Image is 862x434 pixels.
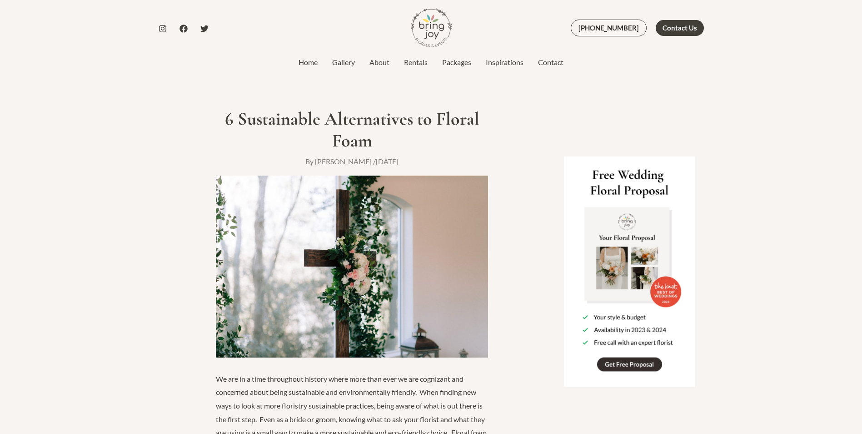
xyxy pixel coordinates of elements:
[376,157,399,166] span: [DATE]
[200,25,209,33] a: Twitter
[411,7,452,48] img: Bring Joy
[315,157,373,166] a: [PERSON_NAME]
[216,156,488,167] div: By /
[435,57,478,68] a: Packages
[397,57,435,68] a: Rentals
[362,57,397,68] a: About
[179,25,188,33] a: Facebook
[291,57,325,68] a: Home
[656,20,704,36] a: Contact Us
[478,57,531,68] a: Inspirations
[571,20,647,36] a: [PHONE_NUMBER]
[325,57,362,68] a: Gallery
[315,157,372,166] span: [PERSON_NAME]
[291,56,571,69] nav: Site Navigation
[159,25,167,33] a: Instagram
[531,57,571,68] a: Contact
[216,108,488,151] h1: 6 Sustainable Alternatives to Floral Foam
